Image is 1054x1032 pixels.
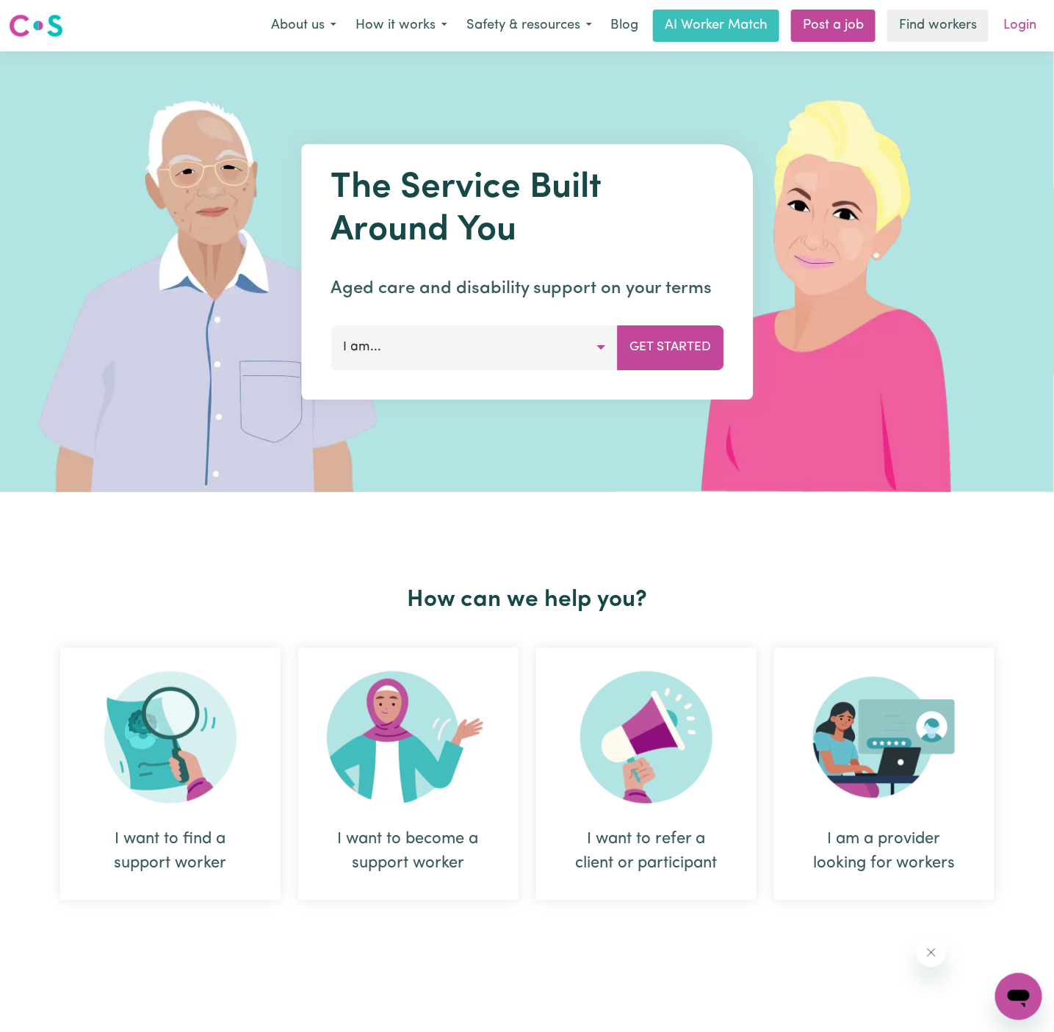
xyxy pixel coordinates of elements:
[536,648,757,901] div: I want to refer a client or participant
[331,275,723,302] p: Aged care and disability support on your terms
[327,671,490,804] img: Become Worker
[95,827,245,876] div: I want to find a support worker
[809,827,959,876] div: I am a provider looking for workers
[995,973,1042,1020] iframe: Button to launch messaging window
[331,325,618,369] button: I am...
[602,10,647,42] a: Blog
[653,10,779,42] a: AI Worker Match
[261,10,346,41] button: About us
[887,10,989,42] a: Find workers
[917,938,946,967] iframe: Close message
[580,671,712,804] img: Refer
[774,648,995,901] div: I am a provider looking for workers
[9,9,63,43] a: Careseekers logo
[791,10,876,42] a: Post a job
[457,10,602,41] button: Safety & resources
[298,648,519,901] div: I want to become a support worker
[331,167,723,252] h1: The Service Built Around You
[104,671,237,804] img: Search
[333,827,483,876] div: I want to become a support worker
[995,10,1045,42] a: Login
[813,671,956,804] img: Provider
[60,648,281,901] div: I want to find a support worker
[51,586,1003,614] h2: How can we help you?
[9,10,89,22] span: Need any help?
[346,10,457,41] button: How it works
[571,827,721,876] div: I want to refer a client or participant
[9,12,63,39] img: Careseekers logo
[617,325,723,369] button: Get Started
